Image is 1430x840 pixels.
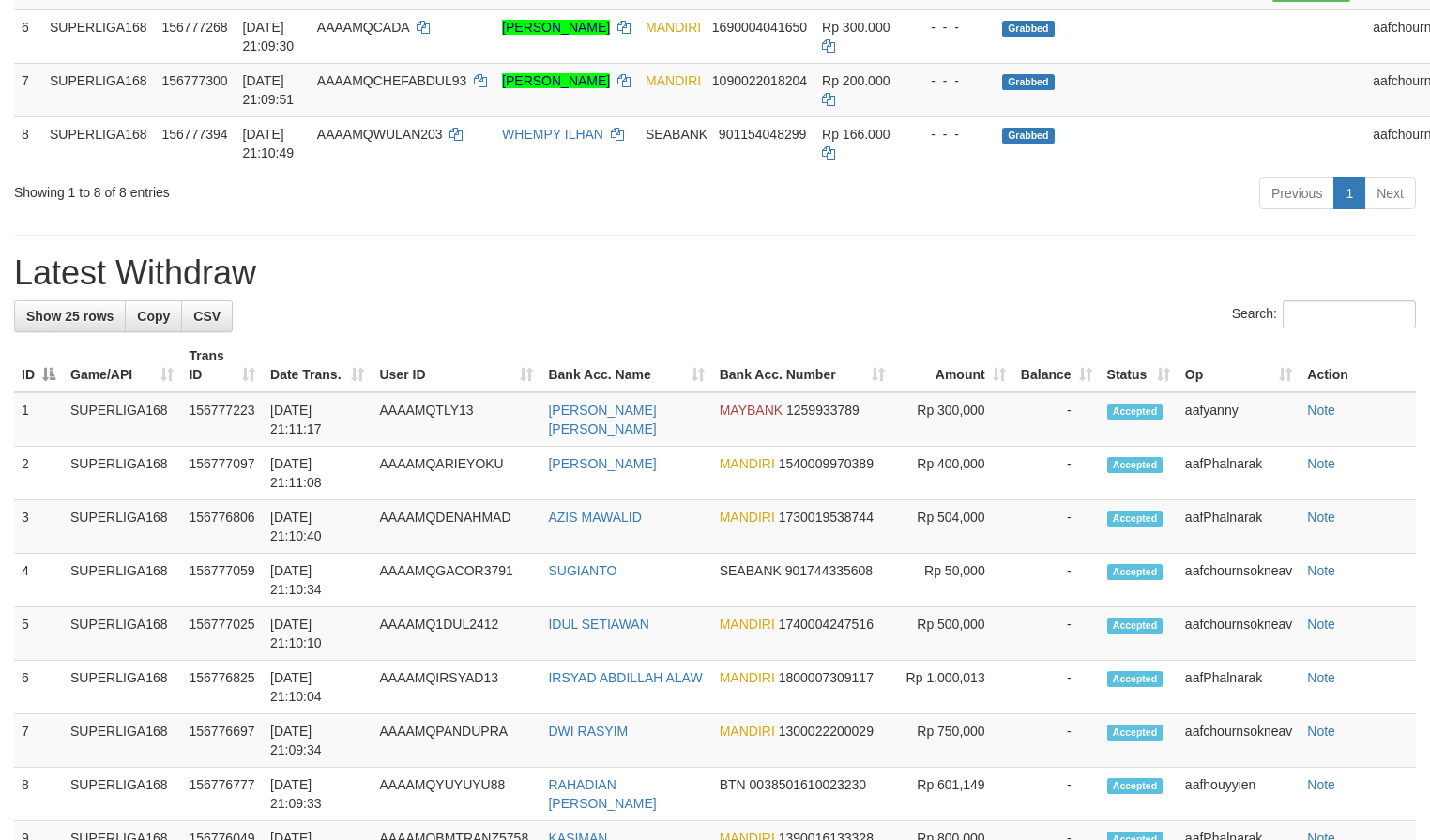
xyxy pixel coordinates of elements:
td: [DATE] 21:10:04 [263,661,372,714]
span: Rp 166.000 [822,127,890,142]
span: Rp 200.000 [822,73,890,88]
td: - [1013,768,1100,821]
th: User ID: activate to sort column ascending [372,339,540,392]
span: Grabbed [1002,21,1055,37]
td: aafPhalnarak [1178,447,1300,500]
td: 156776825 [181,661,263,714]
a: Note [1307,510,1335,525]
span: MANDIRI [646,20,701,35]
a: CSV [181,300,233,332]
span: AAAAMQCHEFABDUL93 [317,73,467,88]
span: MANDIRI [720,617,775,632]
a: Note [1307,403,1335,418]
td: SUPERLIGA168 [42,63,155,116]
th: Action [1300,339,1416,392]
a: RAHADIAN [PERSON_NAME] [548,777,656,811]
span: SEABANK [720,563,782,578]
td: 156776806 [181,500,263,554]
td: 1 [14,392,63,447]
span: Copy 1690004041650 to clipboard [712,20,807,35]
span: Copy [137,309,170,324]
td: SUPERLIGA168 [63,554,181,607]
input: Search: [1283,300,1416,328]
a: IRSYAD ABDILLAH ALAW [548,670,702,685]
td: - [1013,500,1100,554]
h1: Latest Withdraw [14,254,1416,292]
td: SUPERLIGA168 [63,768,181,821]
td: - [1013,661,1100,714]
span: MANDIRI [720,724,775,739]
th: ID: activate to sort column descending [14,339,63,392]
span: 156777300 [162,73,228,88]
a: [PERSON_NAME] [PERSON_NAME] [548,403,656,436]
td: [DATE] 21:10:40 [263,500,372,554]
span: [DATE] 21:09:30 [243,20,295,53]
a: [PERSON_NAME] [502,73,610,88]
td: - [1013,554,1100,607]
div: - - - [916,18,987,37]
td: aafhouyyien [1178,768,1300,821]
td: 156777223 [181,392,263,447]
a: [PERSON_NAME] [548,456,656,471]
th: Bank Acc. Name: activate to sort column ascending [540,339,711,392]
td: 156777025 [181,607,263,661]
label: Search: [1232,300,1416,328]
div: Showing 1 to 8 of 8 entries [14,176,582,202]
td: [DATE] 21:09:33 [263,768,372,821]
a: Previous [1259,177,1334,209]
span: CSV [193,309,221,324]
td: Rp 601,149 [892,768,1013,821]
td: AAAAMQ1DUL2412 [372,607,540,661]
td: 3 [14,500,63,554]
span: Copy 0038501610023230 to clipboard [750,777,867,792]
span: Copy 1259933789 to clipboard [786,403,860,418]
td: 8 [14,768,63,821]
td: [DATE] 21:11:17 [263,392,372,447]
span: Copy 1090022018204 to clipboard [712,73,807,88]
td: SUPERLIGA168 [63,392,181,447]
th: Balance: activate to sort column ascending [1013,339,1100,392]
a: IDUL SETIAWAN [548,617,648,632]
span: [DATE] 21:09:51 [243,73,295,107]
span: Copy 901744335608 to clipboard [785,563,873,578]
td: 8 [14,116,42,170]
td: SUPERLIGA168 [63,661,181,714]
span: AAAAMQCADA [317,20,409,35]
span: Accepted [1107,564,1164,580]
span: MANDIRI [720,456,775,471]
span: Show 25 rows [26,309,114,324]
span: Rp 300.000 [822,20,890,35]
span: BTN [720,777,746,792]
span: MANDIRI [720,510,775,525]
td: [DATE] 21:10:10 [263,607,372,661]
td: AAAAMQGACOR3791 [372,554,540,607]
span: Copy 1540009970389 to clipboard [779,456,874,471]
span: Accepted [1107,725,1164,741]
span: MAYBANK [720,403,783,418]
td: 156777097 [181,447,263,500]
td: aafchournsokneav [1178,714,1300,768]
td: Rp 50,000 [892,554,1013,607]
a: Next [1364,177,1416,209]
td: aafchournsokneav [1178,607,1300,661]
a: Note [1307,777,1335,792]
span: MANDIRI [646,73,701,88]
span: 156777394 [162,127,228,142]
a: SUGIANTO [548,563,616,578]
th: Bank Acc. Number: activate to sort column ascending [712,339,892,392]
td: Rp 504,000 [892,500,1013,554]
td: 6 [14,9,42,63]
span: Accepted [1107,671,1164,687]
td: 156776777 [181,768,263,821]
th: Amount: activate to sort column ascending [892,339,1013,392]
td: aafPhalnarak [1178,661,1300,714]
span: Accepted [1107,457,1164,473]
span: 156777268 [162,20,228,35]
span: Grabbed [1002,128,1055,144]
span: Copy 901154048299 to clipboard [719,127,806,142]
td: 156777059 [181,554,263,607]
a: Note [1307,456,1335,471]
td: AAAAMQYUYUYU88 [372,768,540,821]
td: SUPERLIGA168 [42,9,155,63]
th: Game/API: activate to sort column ascending [63,339,181,392]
